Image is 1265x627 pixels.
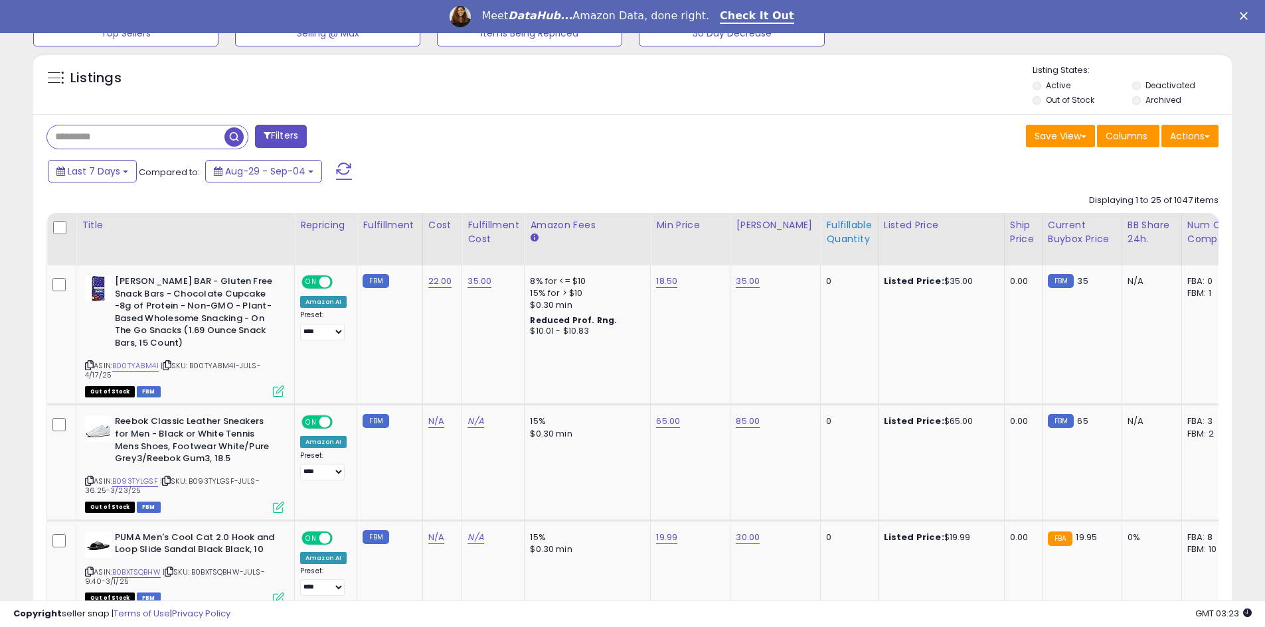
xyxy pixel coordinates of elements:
[1187,531,1231,543] div: FBA: 8
[300,436,347,448] div: Amazon AI
[1106,129,1147,143] span: Columns
[363,274,388,288] small: FBM
[172,607,230,620] a: Privacy Policy
[467,275,491,288] a: 35.00
[1048,414,1074,428] small: FBM
[85,275,284,395] div: ASIN:
[112,360,159,372] a: B00TYA8M4I
[884,218,999,232] div: Listed Price
[331,532,352,543] span: OFF
[303,277,319,288] span: ON
[428,415,444,428] a: N/A
[68,165,120,178] span: Last 7 Days
[884,531,944,543] b: Listed Price:
[1077,415,1088,427] span: 65
[1076,531,1097,543] span: 19.95
[1048,218,1116,246] div: Current Buybox Price
[1048,531,1072,546] small: FBA
[114,607,170,620] a: Terms of Use
[1010,415,1032,427] div: 0.00
[1187,428,1231,440] div: FBM: 2
[205,160,322,182] button: Aug-29 - Sep-04
[826,415,867,427] div: 0
[884,531,994,543] div: $19.99
[1097,125,1159,147] button: Columns
[884,275,944,287] b: Listed Price:
[720,9,794,24] a: Check It Out
[300,567,347,596] div: Preset:
[85,531,112,558] img: 31rGx2QNcGL._SL40_.jpg
[1128,531,1171,543] div: 0%
[255,125,307,148] button: Filters
[428,275,452,288] a: 22.00
[363,218,416,232] div: Fulfillment
[13,607,62,620] strong: Copyright
[70,69,122,88] h5: Listings
[884,415,944,427] b: Listed Price:
[115,415,276,468] b: Reebok Classic Leather Sneakers for Men - Black or White Tennis Mens Shoes, Footwear White/Pure G...
[736,275,760,288] a: 35.00
[826,218,872,246] div: Fulfillable Quantity
[1033,64,1232,77] p: Listing States:
[467,415,483,428] a: N/A
[826,531,867,543] div: 0
[736,218,815,232] div: [PERSON_NAME]
[1128,218,1176,246] div: BB Share 24h.
[656,218,724,232] div: Min Price
[85,415,112,442] img: 316M33rNJIL._SL40_.jpg
[1187,218,1236,246] div: Num of Comp.
[137,386,161,397] span: FBM
[530,415,640,427] div: 15%
[303,532,319,543] span: ON
[112,567,161,578] a: B0BXTSQBHW
[450,6,471,27] img: Profile image for Georgie
[1010,218,1037,246] div: Ship Price
[1026,125,1095,147] button: Save View
[656,531,677,544] a: 19.99
[884,415,994,427] div: $65.00
[428,218,457,232] div: Cost
[530,275,640,287] div: 8% for <= $10
[530,232,538,244] small: Amazon Fees.
[331,277,352,288] span: OFF
[736,415,760,428] a: 85.00
[300,296,347,308] div: Amazon AI
[530,299,640,311] div: $0.30 min
[530,314,617,326] b: Reduced Prof. Rng.
[363,530,388,544] small: FBM
[1240,12,1253,20] div: Close
[1046,80,1070,91] label: Active
[300,451,347,481] div: Preset:
[1161,125,1219,147] button: Actions
[85,386,135,397] span: All listings that are currently out of stock and unavailable for purchase on Amazon
[85,415,284,511] div: ASIN:
[530,326,640,337] div: $10.01 - $10.83
[1010,275,1032,287] div: 0.00
[530,287,640,299] div: 15% for > $10
[1048,274,1074,288] small: FBM
[736,531,760,544] a: 30.00
[300,552,347,564] div: Amazon AI
[428,531,444,544] a: N/A
[300,218,351,232] div: Repricing
[303,417,319,428] span: ON
[1145,94,1181,105] label: Archived
[82,218,289,232] div: Title
[331,417,352,428] span: OFF
[300,311,347,340] div: Preset:
[1187,275,1231,287] div: FBA: 0
[139,166,200,178] span: Compared to:
[884,275,994,287] div: $35.00
[85,275,112,302] img: 41Vyzx5rJHL._SL40_.jpg
[467,218,519,246] div: Fulfillment Cost
[85,476,260,496] span: | SKU: B093TYLGSF-JULS-36.25-3/23/25
[1145,80,1195,91] label: Deactivated
[115,531,276,559] b: PUMA Men's Cool Cat 2.0 Hook and Loop Slide Sandal Black Black, 10
[85,531,284,602] div: ASIN:
[48,160,137,182] button: Last 7 Days
[1187,543,1231,555] div: FBM: 10
[1195,607,1252,620] span: 2025-09-12 03:23 GMT
[1046,94,1094,105] label: Out of Stock
[1187,415,1231,427] div: FBA: 3
[656,415,680,428] a: 65.00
